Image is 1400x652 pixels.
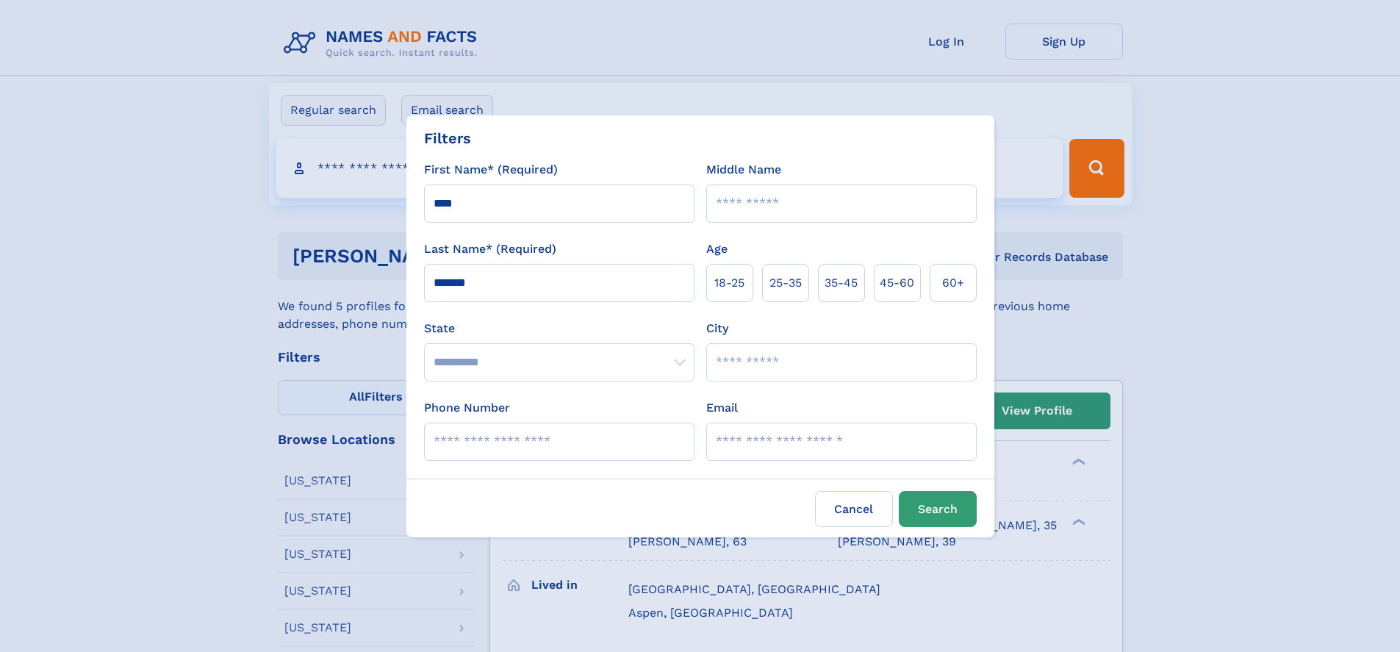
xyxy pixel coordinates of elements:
button: Search [899,491,977,527]
span: 45‑60 [880,274,914,292]
label: Middle Name [706,161,781,179]
label: Email [706,399,738,417]
label: Phone Number [424,399,510,417]
label: First Name* (Required) [424,161,558,179]
span: 25‑35 [769,274,802,292]
span: 35‑45 [825,274,858,292]
div: Filters [424,127,471,149]
label: Age [706,240,728,258]
label: City [706,320,728,337]
span: 18‑25 [714,274,744,292]
label: State [424,320,694,337]
label: Cancel [815,491,893,527]
span: 60+ [942,274,964,292]
label: Last Name* (Required) [424,240,556,258]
